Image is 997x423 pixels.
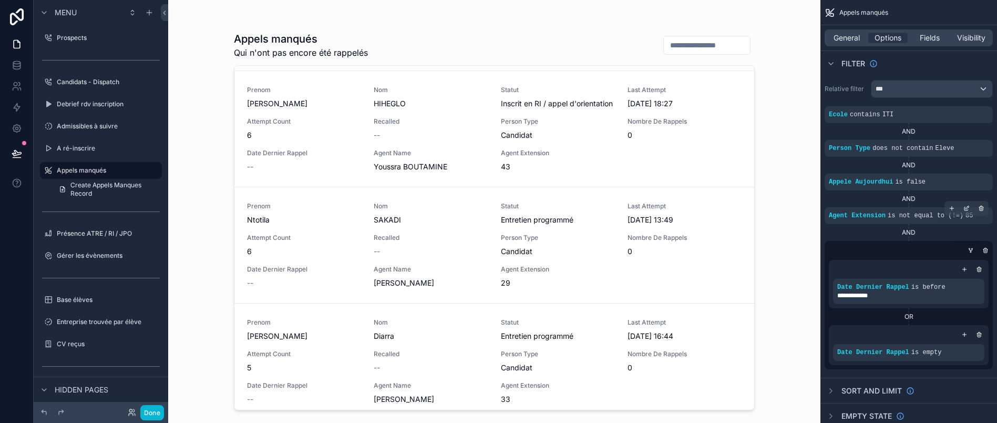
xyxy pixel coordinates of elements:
span: SAKADI [374,215,488,225]
a: Présence ATRE / RI / JPO [40,225,162,242]
a: Prospects [40,29,162,46]
span: Appele Aujourdhui [829,178,893,186]
span: Agent Extension [501,149,615,157]
span: 0 [628,246,742,257]
span: Agent Name [374,381,488,390]
span: [DATE] 16:44 [628,331,742,341]
span: Visibility [957,33,985,43]
span: Nom [374,318,488,327]
span: -- [374,130,380,140]
span: Menu [55,7,77,18]
span: Ntotila [247,215,361,225]
span: Date Dernier Rappel [247,381,361,390]
span: [DATE] 13:49 [628,215,742,225]
div: AND [825,127,993,136]
a: Entreprise trouvée par élève [40,314,162,330]
div: AND [825,161,993,169]
span: 0 [628,362,742,373]
span: Attempt Count [247,234,361,242]
a: Base élèves [40,291,162,308]
a: CV reçus [40,336,162,352]
span: Candidat [501,362,615,373]
span: [PERSON_NAME] [374,278,488,288]
span: 33 [501,394,615,405]
label: Présence ATRE / RI / JPO [57,229,160,238]
span: is not equal to (!=) [888,212,963,219]
span: Hidden pages [55,385,108,395]
div: AND [825,228,993,237]
a: Admissibles à suivre [40,118,162,135]
label: Relative filter [825,85,867,93]
span: Nom [374,202,488,210]
span: Attempt Count [247,117,361,126]
span: Nom [374,86,488,94]
span: Candidat [501,130,615,140]
span: Date Dernier Rappel [837,284,909,291]
label: Appels manqués [57,166,156,175]
span: Prenom [247,86,361,94]
label: Candidats - Dispatch [57,78,160,86]
a: Prenom[PERSON_NAME]NomDiarraStatutEntretien programméLast Attempt[DATE] 16:44Attempt Count5Recall... [234,303,754,419]
span: Agent Extension [829,212,886,219]
span: 0 [628,130,742,140]
span: Create Appels Manques Record [70,181,156,198]
span: -- [247,278,253,288]
a: A ré-inscrire [40,140,162,157]
span: Last Attempt [628,86,742,94]
span: Prenom [247,318,361,327]
span: Recalled [374,234,488,242]
span: [PERSON_NAME] [247,98,361,109]
span: Appels manqués [839,8,888,17]
label: Admissibles à suivre [57,122,160,130]
span: Last Attempt [628,318,742,327]
span: Nombre De Rappels [628,117,742,126]
span: Date Dernier Rappel [247,265,361,274]
span: 5 [247,362,361,373]
div: AND [825,195,993,203]
a: Appels manqués [40,162,162,179]
span: Person Type [501,117,615,126]
span: Date Dernier Rappel [247,149,361,157]
label: Debrief rdv inscription [57,100,160,108]
span: Person Type [829,145,870,152]
span: Fields [920,33,940,43]
a: Gérer les évènements [40,247,162,264]
span: Options [875,33,901,43]
span: Candidat [501,246,615,257]
span: Diarra [374,331,488,341]
div: OR [829,313,989,321]
span: [PERSON_NAME] [247,331,361,341]
span: Filter [841,58,865,69]
a: Create Appels Manques Record [53,181,162,198]
span: Entretien programmé [501,215,615,225]
span: 6 [247,246,361,257]
span: -- [374,246,380,257]
span: Nombre De Rappels [628,350,742,358]
button: Done [140,405,164,420]
span: Last Attempt [628,202,742,210]
span: ITI [882,111,894,118]
span: is empty [911,349,942,356]
span: HIHEGLO [374,98,488,109]
span: 6 [247,130,361,140]
span: is before [911,284,945,291]
label: A ré-inscrire [57,144,160,153]
span: -- [247,394,253,405]
span: Agent Extension [501,381,615,390]
span: Statut [501,318,615,327]
span: Statut [501,202,615,210]
span: Person Type [501,234,615,242]
span: Youssra BOUTAMINE [374,162,488,172]
span: Sort And Limit [841,386,902,396]
span: does not contain [872,145,933,152]
a: Debrief rdv inscription [40,96,162,113]
a: Prenom[PERSON_NAME]NomHIHEGLOStatutInscrit en RI / appel d'orientationLast Attempt[DATE] 18:27Att... [234,70,754,187]
label: Entreprise trouvée par élève [57,318,160,326]
span: 29 [501,278,615,288]
span: Statut [501,86,615,94]
span: General [834,33,860,43]
span: -- [247,162,253,172]
span: Date Dernier Rappel [837,349,909,356]
span: Nombre De Rappels [628,234,742,242]
span: Attempt Count [247,350,361,358]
